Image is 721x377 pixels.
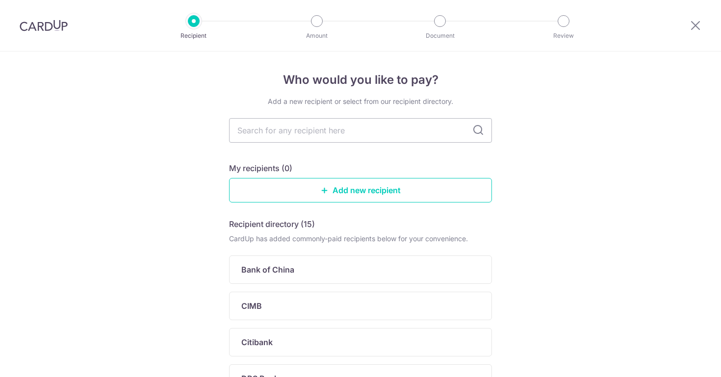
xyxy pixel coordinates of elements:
div: CardUp has added commonly-paid recipients below for your convenience. [229,234,492,244]
p: Document [404,31,476,41]
p: Amount [281,31,353,41]
p: Recipient [157,31,230,41]
h4: Who would you like to pay? [229,71,492,89]
p: Review [527,31,600,41]
a: Add new recipient [229,178,492,202]
img: CardUp [20,20,68,31]
h5: Recipient directory (15) [229,218,315,230]
p: Bank of China [241,264,294,276]
div: Add a new recipient or select from our recipient directory. [229,97,492,106]
h5: My recipients (0) [229,162,292,174]
p: Citibank [241,336,273,348]
p: CIMB [241,300,262,312]
input: Search for any recipient here [229,118,492,143]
